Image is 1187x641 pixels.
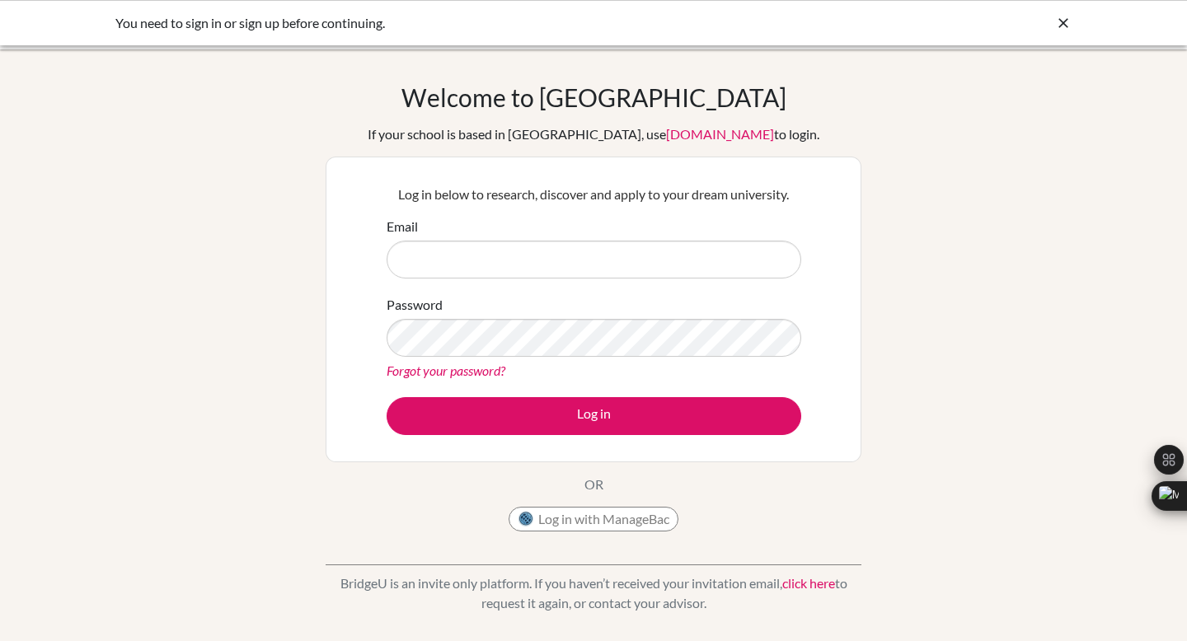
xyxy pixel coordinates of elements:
[509,507,678,531] button: Log in with ManageBac
[584,475,603,494] p: OR
[401,82,786,112] h1: Welcome to [GEOGRAPHIC_DATA]
[782,575,835,591] a: click here
[387,363,505,378] a: Forgot your password?
[326,573,861,613] p: BridgeU is an invite only platform. If you haven’t received your invitation email, to request it ...
[387,185,801,204] p: Log in below to research, discover and apply to your dream university.
[666,126,774,142] a: [DOMAIN_NAME]
[387,397,801,435] button: Log in
[387,295,443,315] label: Password
[115,13,824,33] div: You need to sign in or sign up before continuing.
[387,217,418,236] label: Email
[368,124,819,144] div: If your school is based in [GEOGRAPHIC_DATA], use to login.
